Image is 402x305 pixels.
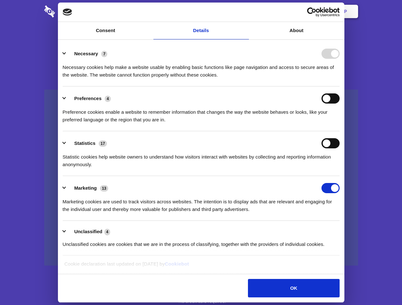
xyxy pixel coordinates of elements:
a: Login [289,2,316,21]
h4: Auto-redaction of sensitive data, encrypted data sharing and self-destructing private chats. Shar... [44,58,358,79]
button: Statistics (17) [63,138,111,148]
span: 4 [105,96,111,102]
a: Wistia video thumbnail [44,90,358,266]
span: 7 [101,51,107,57]
label: Preferences [74,96,102,101]
a: Pricing [187,2,215,21]
div: Necessary cookies help make a website usable by enabling basic functions like page navigation and... [63,59,340,79]
label: Statistics [74,140,95,146]
a: Details [153,22,249,39]
img: logo [63,9,72,16]
a: Usercentrics Cookiebot - opens in a new window [284,7,340,17]
div: Unclassified cookies are cookies that we are in the process of classifying, together with the pro... [63,236,340,248]
div: Statistic cookies help website owners to understand how visitors interact with websites by collec... [63,148,340,168]
img: logo-wordmark-white-trans-d4663122ce5f474addd5e946df7df03e33cb6a1c49d2221995e7729f52c070b2.svg [44,5,99,17]
button: Preferences (4) [63,93,115,104]
iframe: Drift Widget Chat Controller [370,273,394,297]
div: Preference cookies enable a website to remember information that changes the way the website beha... [63,104,340,124]
button: Unclassified (4) [63,228,114,236]
div: Cookie declaration last updated on [DATE] by [60,260,342,273]
div: Marketing cookies are used to track visitors across websites. The intention is to display ads tha... [63,193,340,213]
label: Necessary [74,51,98,56]
a: Cookiebot [165,261,189,267]
button: OK [248,279,339,297]
a: Contact [258,2,287,21]
a: About [249,22,344,39]
a: Consent [58,22,153,39]
span: 13 [100,185,108,192]
label: Marketing [74,185,97,191]
h1: Eliminate Slack Data Loss. [44,29,358,51]
button: Marketing (13) [63,183,112,193]
button: Necessary (7) [63,49,111,59]
span: 4 [104,229,110,235]
span: 17 [99,140,107,147]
